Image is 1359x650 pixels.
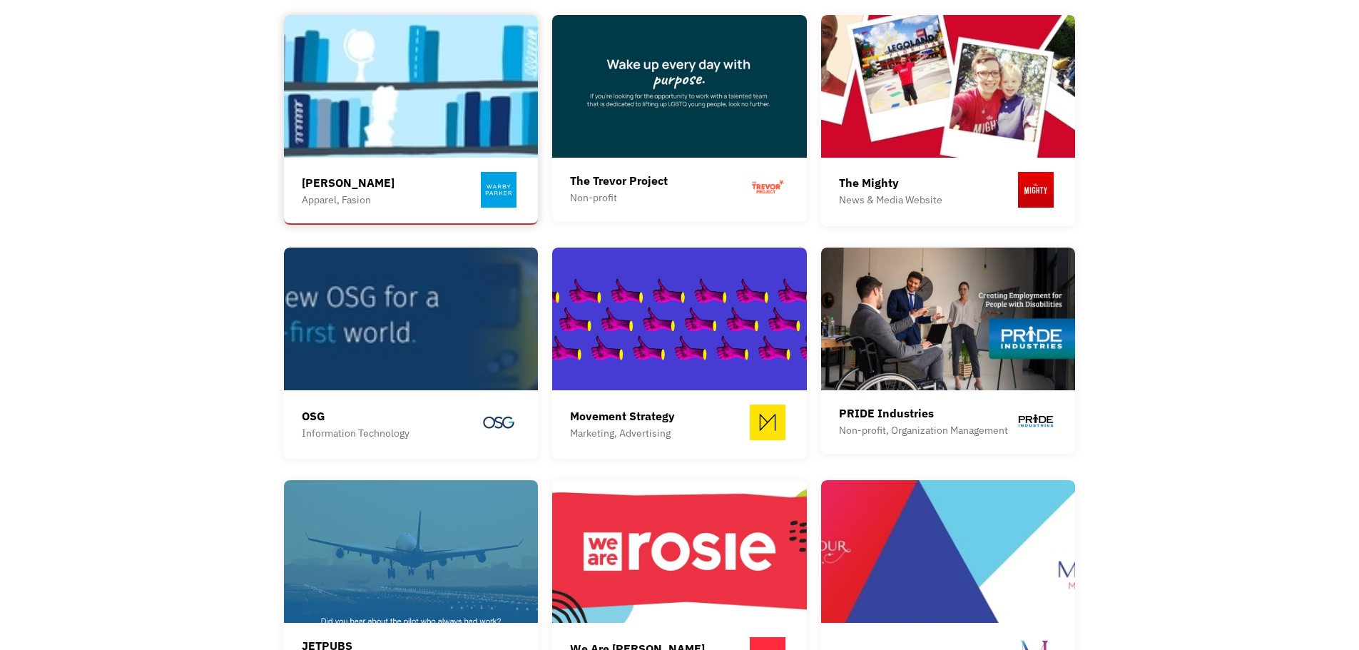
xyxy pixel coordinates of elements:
a: The Trevor ProjectNon-profit [552,15,807,221]
a: The MightyNews & Media Website [821,15,1076,226]
div: OSG [302,407,409,425]
a: Movement StrategyMarketing, Advertising [552,248,807,459]
div: Non-profit, Organization Management [839,422,1008,439]
div: News & Media Website [839,191,942,208]
div: Non-profit [570,189,668,206]
a: [PERSON_NAME]Apparel, Fasion [284,15,539,225]
div: [PERSON_NAME] [302,174,395,191]
div: Information Technology [302,425,409,442]
div: Apparel, Fasion [302,191,395,208]
div: The Trevor Project [570,172,668,189]
div: Marketing, Advertising [570,425,675,442]
a: OSGInformation Technology [284,248,539,459]
div: The Mighty [839,174,942,191]
div: PRIDE Industries [839,405,1008,422]
div: Movement Strategy [570,407,675,425]
a: PRIDE IndustriesNon-profit, Organization Management [821,248,1076,454]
